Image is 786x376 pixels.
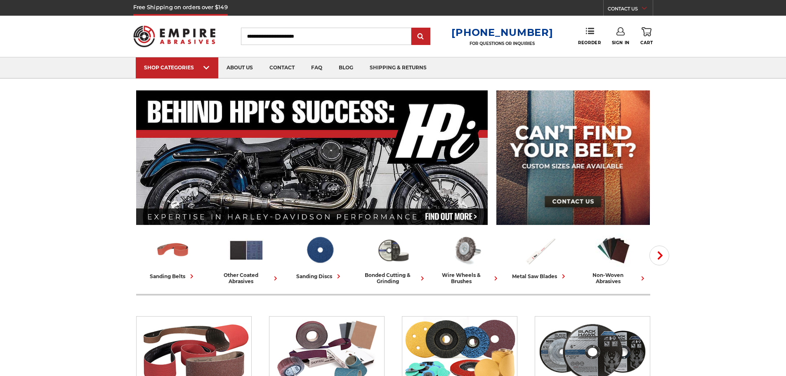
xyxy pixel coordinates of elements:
a: bonded cutting & grinding [360,232,427,284]
img: Banner for an interview featuring Horsepower Inc who makes Harley performance upgrades featured o... [136,90,488,225]
input: Submit [413,28,429,45]
a: sanding belts [139,232,206,281]
a: faq [303,57,330,78]
div: bonded cutting & grinding [360,272,427,284]
img: Bonded Cutting & Grinding [375,232,411,268]
a: [PHONE_NUMBER] [451,26,553,38]
img: Sanding Discs [302,232,338,268]
a: metal saw blades [507,232,574,281]
div: wire wheels & brushes [433,272,500,284]
div: non-woven abrasives [580,272,647,284]
img: Metal Saw Blades [522,232,558,268]
a: non-woven abrasives [580,232,647,284]
span: Reorder [578,40,601,45]
div: sanding belts [150,272,196,281]
a: shipping & returns [361,57,435,78]
a: contact [261,57,303,78]
a: about us [218,57,261,78]
span: Cart [640,40,653,45]
div: SHOP CATEGORIES [144,64,210,71]
img: Non-woven Abrasives [595,232,632,268]
img: Empire Abrasives [133,20,216,52]
img: Wire Wheels & Brushes [448,232,485,268]
span: Sign In [612,40,630,45]
a: blog [330,57,361,78]
button: Next [649,246,669,265]
div: sanding discs [296,272,343,281]
a: sanding discs [286,232,353,281]
a: Reorder [578,27,601,45]
p: FOR QUESTIONS OR INQUIRIES [451,41,553,46]
img: Sanding Belts [155,232,191,268]
div: other coated abrasives [213,272,280,284]
img: Other Coated Abrasives [228,232,264,268]
a: wire wheels & brushes [433,232,500,284]
a: Cart [640,27,653,45]
a: other coated abrasives [213,232,280,284]
div: metal saw blades [512,272,568,281]
a: CONTACT US [608,4,653,16]
img: promo banner for custom belts. [496,90,650,225]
